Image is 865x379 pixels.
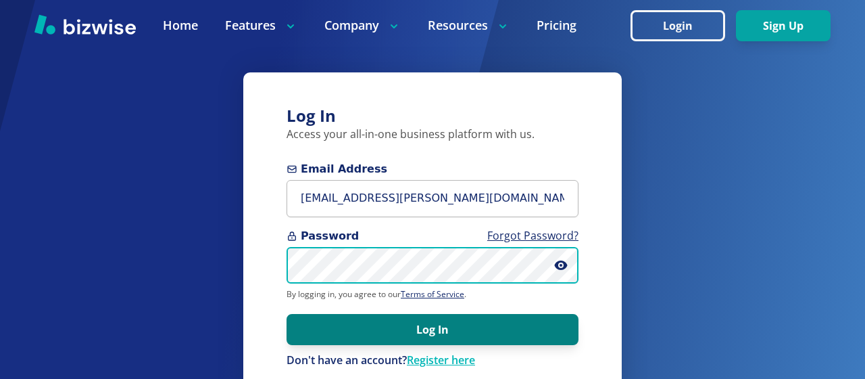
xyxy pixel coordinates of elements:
button: Sign Up [736,10,831,41]
p: By logging in, you agree to our . [287,289,578,300]
p: Access your all-in-one business platform with us. [287,127,578,142]
h3: Log In [287,105,578,127]
a: Forgot Password? [487,228,578,243]
p: Company [324,17,401,34]
button: Log In [287,314,578,345]
input: you@example.com [287,180,578,217]
a: Home [163,17,198,34]
a: Sign Up [736,20,831,32]
button: Login [631,10,725,41]
span: Email Address [287,161,578,177]
p: Features [225,17,297,34]
p: Don't have an account? [287,353,578,368]
a: Pricing [537,17,576,34]
a: Register here [407,353,475,367]
a: Terms of Service [401,288,464,300]
p: Resources [428,17,510,34]
img: Bizwise Logo [34,14,136,35]
span: Password [287,228,578,244]
a: Login [631,20,736,32]
div: Don't have an account?Register here [287,353,578,368]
